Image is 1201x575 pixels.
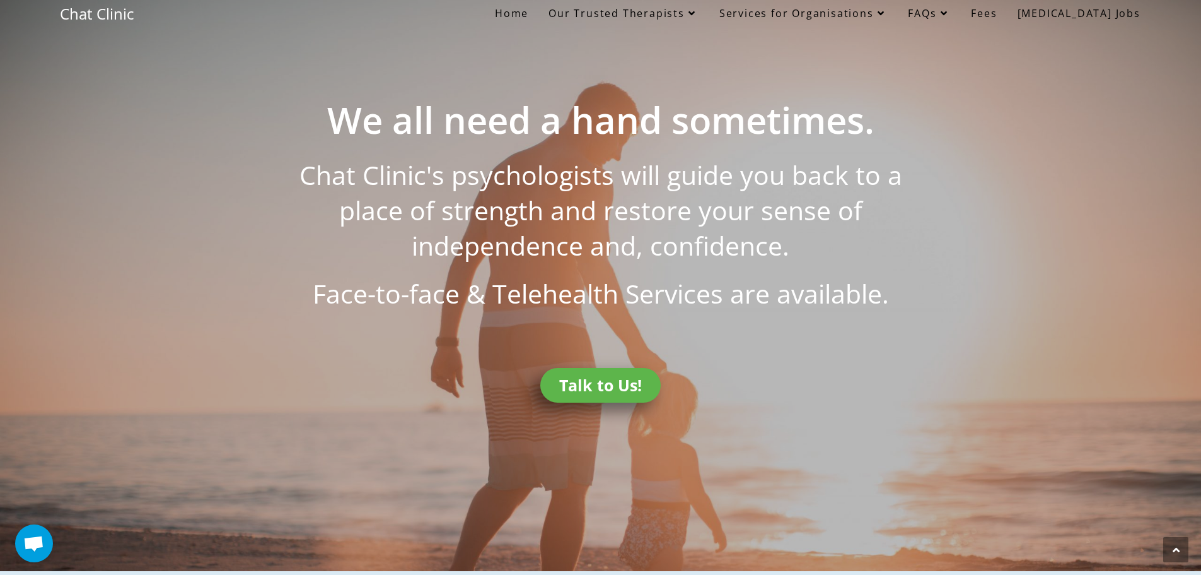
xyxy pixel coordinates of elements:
[908,6,951,20] span: FAQs
[279,276,922,311] h2: Face-to-face & Telehealth Services are available.
[540,368,661,403] a: Talk to Us!
[548,6,699,20] span: Our Trusted Therapists
[279,95,922,145] h2: We all need a hand sometimes.
[971,6,997,20] span: Fees
[495,6,528,20] span: Home
[719,6,888,20] span: Services for Organisations
[1018,6,1140,20] span: [MEDICAL_DATA] Jobs
[1163,537,1188,562] a: Scroll to the top of the page
[559,377,642,393] span: Talk to Us!
[60,3,134,24] a: Chat Clinic
[279,157,922,263] h2: Chat Clinic's psychologists will guide you back to a place of strength and restore your sense of ...
[15,525,53,562] a: Open chat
